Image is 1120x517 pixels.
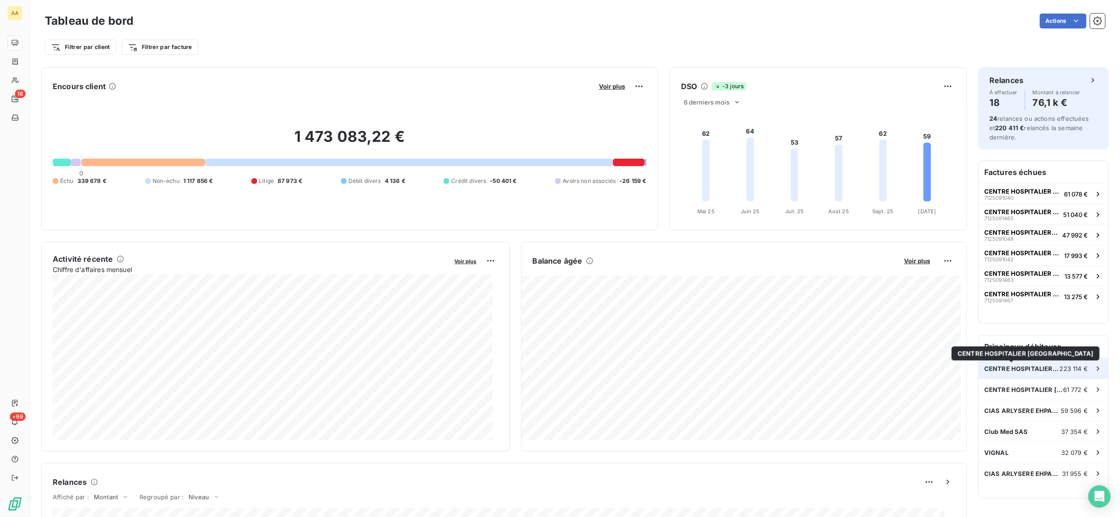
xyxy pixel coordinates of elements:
[979,245,1108,265] button: CENTRE HOSPITALIER [GEOGRAPHIC_DATA]712509104217 993 €
[1033,90,1080,95] span: Montant à relancer
[984,257,1014,262] span: 7125091042
[7,6,22,21] div: AA
[60,177,74,185] span: Échu
[1061,428,1088,435] span: 37 354 €
[918,208,936,215] tspan: [DATE]
[1061,449,1088,456] span: 32 079 €
[278,177,302,185] span: 87 973 €
[684,98,730,106] span: 6 derniers mois
[984,428,1028,435] span: Club Med SAS
[455,258,477,265] span: Voir plus
[979,265,1108,286] button: CENTRE HOSPITALIER [GEOGRAPHIC_DATA]712509146313 577 €
[1040,14,1086,28] button: Actions
[958,350,1093,357] span: CENTRE HOSPITALIER [GEOGRAPHIC_DATA]
[7,496,22,511] img: Logo LeanPay
[984,365,1060,372] span: CENTRE HOSPITALIER [GEOGRAPHIC_DATA]
[984,249,1060,257] span: CENTRE HOSPITALIER [GEOGRAPHIC_DATA]
[697,208,715,215] tspan: Mai 25
[183,177,213,185] span: 1 117 856 €
[53,253,113,265] h6: Activité récente
[451,177,486,185] span: Crédit divers
[984,277,1014,283] span: 7125091463
[619,177,646,185] span: -26 159 €
[599,83,625,90] span: Voir plus
[995,124,1024,132] span: 220 411 €
[1063,211,1088,218] span: 51 040 €
[45,13,133,29] h3: Tableau de bord
[53,493,89,501] span: Affiché par :
[984,195,1014,201] span: 7125091040
[15,90,26,98] span: 18
[984,270,1061,277] span: CENTRE HOSPITALIER [GEOGRAPHIC_DATA]
[984,449,1009,456] span: VIGNAL
[53,127,647,155] h2: 1 473 083,22 €
[989,115,1089,141] span: relances ou actions effectuées et relancés la semaine dernière.
[1062,470,1088,477] span: 31 955 €
[1064,190,1088,198] span: 61 078 €
[901,257,933,265] button: Voir plus
[989,75,1023,86] h6: Relances
[1060,365,1088,372] span: 223 114 €
[681,81,697,92] h6: DSO
[259,177,274,185] span: Litige
[1033,95,1080,110] h4: 76,1 k €
[979,204,1108,224] button: CENTRE HOSPITALIER [GEOGRAPHIC_DATA]712509146551 040 €
[153,177,180,185] span: Non-échu
[533,255,583,266] h6: Balance âgée
[385,177,405,185] span: 4 136 €
[984,290,1060,298] span: CENTRE HOSPITALIER [GEOGRAPHIC_DATA]
[1062,231,1088,239] span: 47 992 €
[785,208,804,215] tspan: Juil. 25
[490,177,516,185] span: -50 401 €
[984,407,1061,414] span: CIAS ARLYSERE EHPAD LA NIVEOLE
[989,115,997,122] span: 24
[348,177,381,185] span: Débit divers
[984,298,1013,303] span: 7125091467
[979,286,1108,307] button: CENTRE HOSPITALIER [GEOGRAPHIC_DATA]712509146713 275 €
[563,177,616,185] span: Avoirs non associés
[984,386,1063,393] span: CENTRE HOSPITALIER [GEOGRAPHIC_DATA]
[10,412,26,421] span: +99
[188,493,209,501] span: Niveau
[984,229,1058,236] span: CENTRE HOSPITALIER [GEOGRAPHIC_DATA]
[984,216,1014,221] span: 7125091465
[984,470,1062,477] span: CIAS ARLYSERE EHPAD FLOREAL
[828,208,849,215] tspan: Août 25
[872,208,893,215] tspan: Sept. 25
[989,90,1017,95] span: À effectuer
[984,188,1060,195] span: CENTRE HOSPITALIER [GEOGRAPHIC_DATA]
[45,40,116,55] button: Filtrer par client
[1064,272,1088,280] span: 13 577 €
[712,82,746,91] span: -3 jours
[979,161,1108,183] h6: Factures échues
[979,335,1108,358] h6: Principaux débiteurs
[596,82,628,91] button: Voir plus
[1088,485,1111,508] div: Open Intercom Messenger
[79,169,83,177] span: 0
[94,493,118,501] span: Montant
[53,81,106,92] h6: Encours client
[984,236,1014,242] span: 7125091048
[984,208,1059,216] span: CENTRE HOSPITALIER [GEOGRAPHIC_DATA]
[1061,407,1088,414] span: 59 596 €
[77,177,106,185] span: 339 678 €
[979,183,1108,204] button: CENTRE HOSPITALIER [GEOGRAPHIC_DATA]712509104061 078 €
[1064,252,1088,259] span: 17 993 €
[1064,293,1088,300] span: 13 275 €
[740,208,759,215] tspan: Juin 25
[452,257,480,265] button: Voir plus
[53,476,87,488] h6: Relances
[53,265,448,274] span: Chiffre d'affaires mensuel
[989,95,1017,110] h4: 18
[1063,386,1088,393] span: 61 772 €
[139,493,184,501] span: Regroupé par :
[122,40,198,55] button: Filtrer par facture
[904,257,930,265] span: Voir plus
[979,224,1108,245] button: CENTRE HOSPITALIER [GEOGRAPHIC_DATA]712509104847 992 €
